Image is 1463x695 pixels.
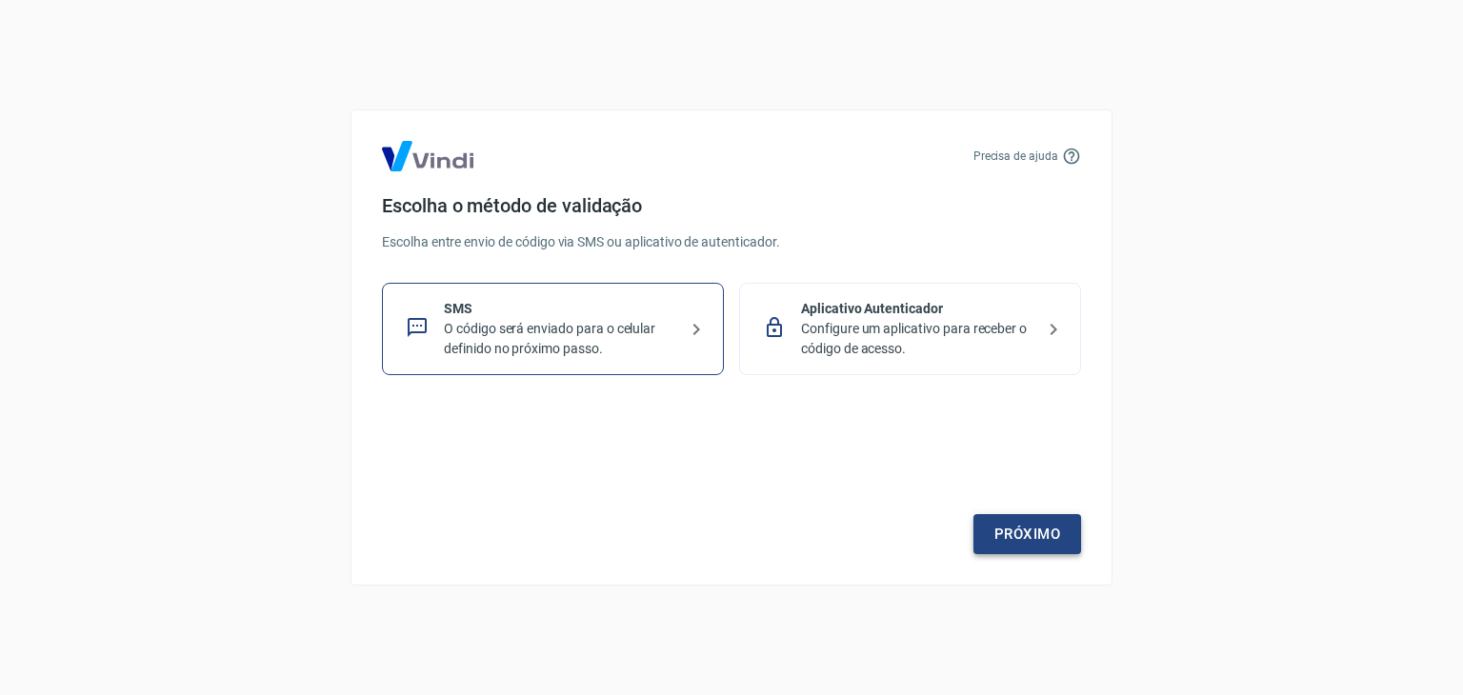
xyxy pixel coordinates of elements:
p: Precisa de ajuda [973,148,1058,165]
p: SMS [444,299,677,319]
img: Logo Vind [382,141,473,171]
a: Próximo [973,514,1081,554]
p: Configure um aplicativo para receber o código de acesso. [801,319,1034,359]
div: SMSO código será enviado para o celular definido no próximo passo. [382,283,724,375]
p: O código será enviado para o celular definido no próximo passo. [444,319,677,359]
div: Aplicativo AutenticadorConfigure um aplicativo para receber o código de acesso. [739,283,1081,375]
h4: Escolha o método de validação [382,194,1081,217]
p: Escolha entre envio de código via SMS ou aplicativo de autenticador. [382,232,1081,252]
p: Aplicativo Autenticador [801,299,1034,319]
